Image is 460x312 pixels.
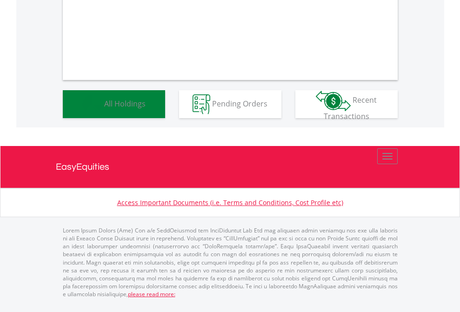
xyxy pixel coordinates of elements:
[63,226,398,298] p: Lorem Ipsum Dolors (Ame) Con a/e SeddOeiusmod tem InciDiduntut Lab Etd mag aliquaen admin veniamq...
[212,98,267,108] span: Pending Orders
[295,90,398,118] button: Recent Transactions
[82,94,102,114] img: holdings-wht.png
[56,146,405,188] a: EasyEquities
[179,90,281,118] button: Pending Orders
[104,98,146,108] span: All Holdings
[193,94,210,114] img: pending_instructions-wht.png
[63,90,165,118] button: All Holdings
[316,91,351,111] img: transactions-zar-wht.png
[117,198,343,207] a: Access Important Documents (i.e. Terms and Conditions, Cost Profile etc)
[128,290,175,298] a: please read more:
